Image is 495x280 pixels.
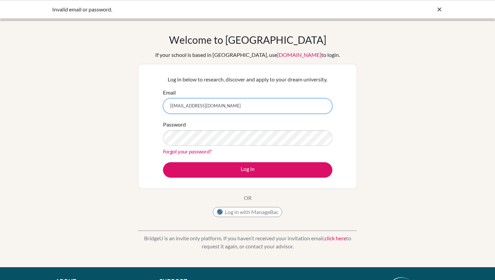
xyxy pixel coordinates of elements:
label: Password [163,120,186,129]
div: Invalid email or password. [52,5,342,13]
div: If your school is based in [GEOGRAPHIC_DATA], use to login. [155,51,340,59]
p: BridgeU is an invite only platform. If you haven’t received your invitation email, to request it ... [138,234,357,250]
a: click here [325,235,346,241]
a: Forgot your password? [163,148,211,154]
button: Log in [163,162,332,178]
p: OR [244,194,252,202]
button: Log in with ManageBac [213,207,282,217]
label: Email [163,89,176,97]
h1: Welcome to [GEOGRAPHIC_DATA] [169,34,326,46]
p: Log in below to research, discover and apply to your dream university. [163,75,332,83]
a: [DOMAIN_NAME] [277,51,321,58]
